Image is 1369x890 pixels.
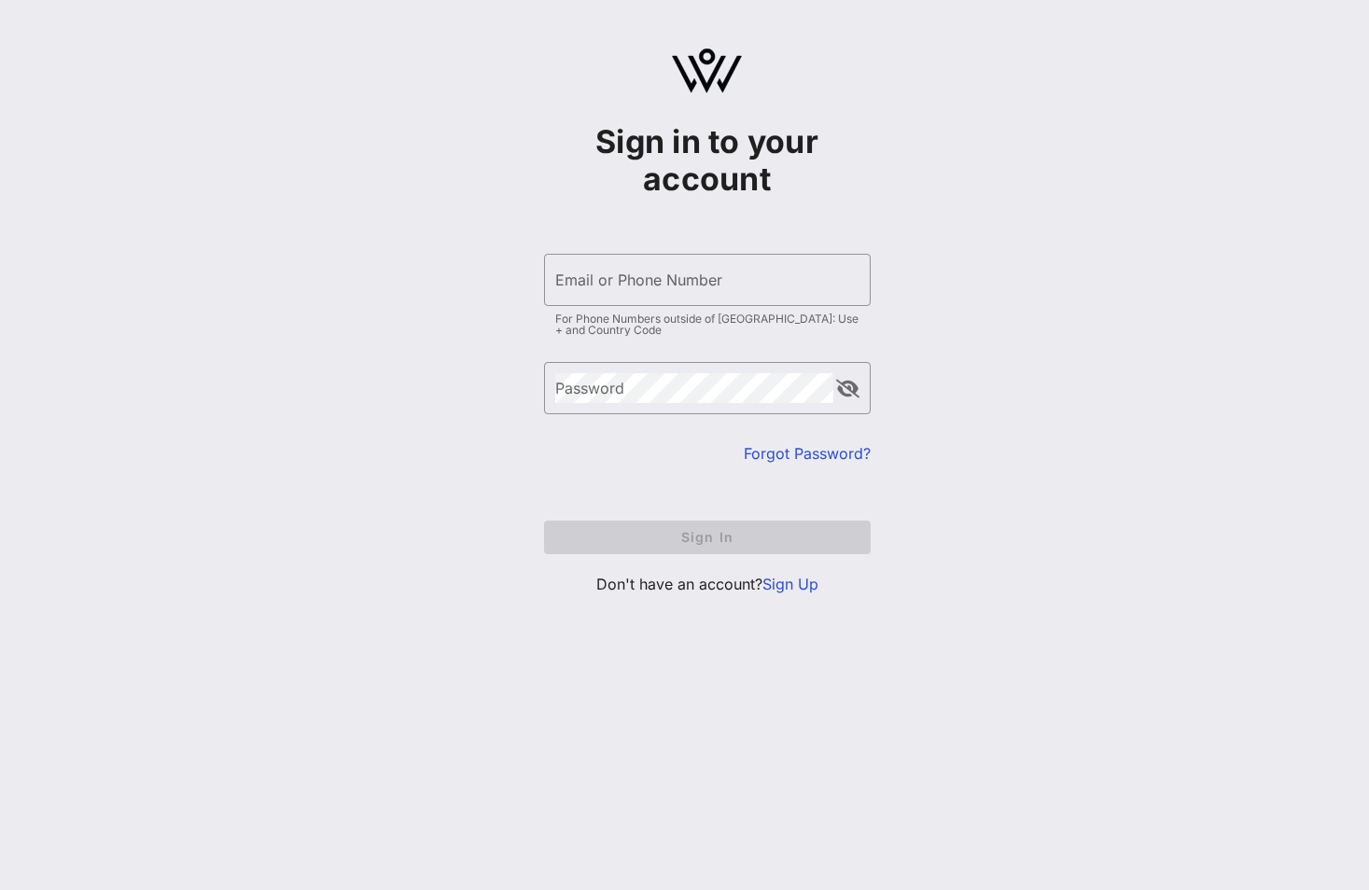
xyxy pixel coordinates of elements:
button: append icon [836,380,859,398]
div: For Phone Numbers outside of [GEOGRAPHIC_DATA]: Use + and Country Code [555,313,859,336]
a: Sign Up [762,575,818,593]
a: Forgot Password? [744,444,871,463]
h1: Sign in to your account [544,123,871,198]
p: Don't have an account? [544,573,871,595]
img: logo.svg [672,49,742,93]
